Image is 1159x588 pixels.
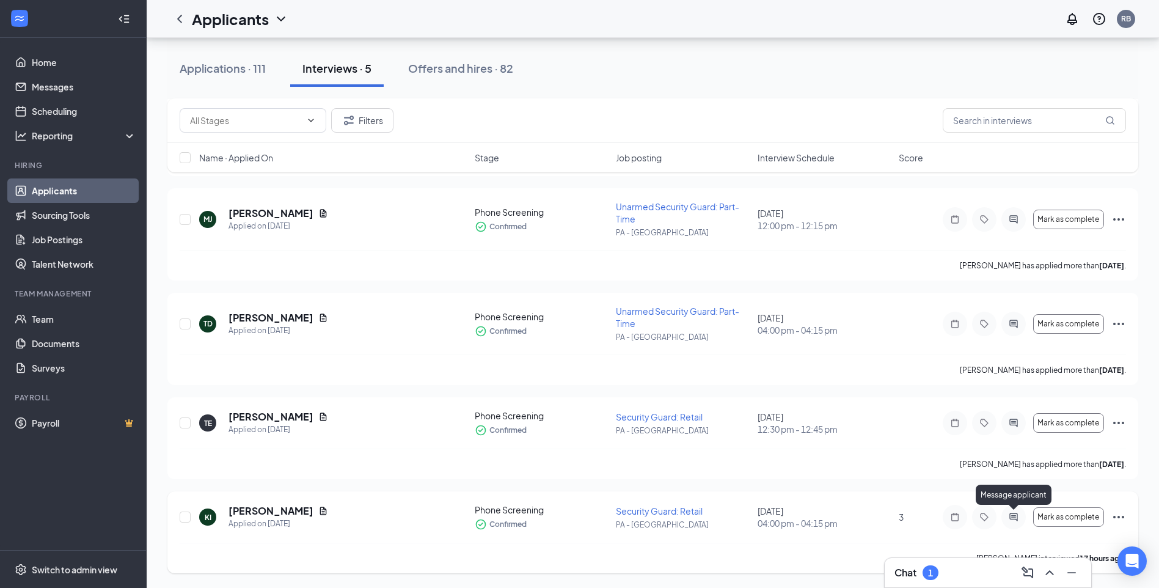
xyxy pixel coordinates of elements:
p: PA - [GEOGRAPHIC_DATA] [616,520,750,530]
span: 04:00 pm - 04:15 pm [758,324,891,336]
div: Applied on [DATE] [229,518,328,530]
div: TD [203,318,213,329]
a: Job Postings [32,227,136,252]
span: Security Guard: Retail [616,505,703,516]
span: 12:30 pm - 12:45 pm [758,423,891,435]
div: [DATE] [758,207,891,232]
p: PA - [GEOGRAPHIC_DATA] [616,227,750,238]
div: Reporting [32,130,137,142]
span: 04:00 pm - 04:15 pm [758,517,891,529]
svg: CheckmarkCircle [475,424,487,436]
svg: ActiveChat [1006,319,1021,329]
h5: [PERSON_NAME] [229,410,313,424]
div: Open Intercom Messenger [1117,546,1147,576]
span: Unarmed Security Guard: Part-Time [616,201,739,224]
button: ComposeMessage [1018,563,1037,582]
p: [PERSON_NAME] has applied more than . [960,459,1126,469]
svg: QuestionInfo [1092,12,1106,26]
svg: Document [318,506,328,516]
svg: Collapse [118,13,130,25]
svg: CheckmarkCircle [475,221,487,233]
button: Mark as complete [1033,413,1104,433]
span: Mark as complete [1037,513,1099,521]
svg: Minimize [1064,565,1079,580]
span: Confirmed [489,424,527,436]
h5: [PERSON_NAME] [229,311,313,325]
p: PA - [GEOGRAPHIC_DATA] [616,332,750,342]
svg: Tag [977,319,992,329]
svg: Ellipses [1111,416,1126,430]
div: Hiring [15,160,134,171]
span: Confirmed [489,221,527,233]
div: 1 [928,568,933,578]
div: KI [205,512,211,523]
a: Team [32,307,136,331]
span: 12:00 pm - 12:15 pm [758,219,891,232]
button: Filter Filters [331,108,393,133]
div: Switch to admin view [32,564,117,576]
svg: ChevronDown [274,12,288,26]
a: Sourcing Tools [32,203,136,227]
div: RB [1121,13,1131,24]
span: Unarmed Security Guard: Part-Time [616,306,739,329]
svg: Note [948,319,962,329]
svg: MagnifyingGlass [1105,116,1115,125]
button: ChevronUp [1040,563,1059,582]
h5: [PERSON_NAME] [229,207,313,220]
h1: Applicants [192,9,269,29]
span: Security Guard: Retail [616,411,703,422]
p: PA - [GEOGRAPHIC_DATA] [616,425,750,436]
div: Phone Screening [475,410,609,422]
div: Payroll [15,392,134,403]
b: [DATE] [1099,366,1124,375]
a: Talent Network [32,252,136,276]
h3: Chat [894,566,916,579]
svg: Notifications [1065,12,1080,26]
div: Interviews · 5 [302,61,371,76]
svg: Filter [342,113,356,128]
svg: Document [318,208,328,218]
svg: Ellipses [1111,510,1126,524]
button: Minimize [1062,563,1081,582]
svg: Settings [15,564,27,576]
svg: Ellipses [1111,212,1126,227]
a: Surveys [32,356,136,380]
div: Phone Screening [475,206,609,218]
svg: Note [948,418,962,428]
button: Mark as complete [1033,314,1104,334]
a: Applicants [32,178,136,203]
span: Stage [475,152,499,164]
svg: CheckmarkCircle [475,325,487,337]
svg: Tag [977,512,992,522]
div: Phone Screening [475,504,609,516]
svg: WorkstreamLogo [13,12,26,24]
span: Mark as complete [1037,320,1099,328]
span: 3 [899,512,904,523]
div: Phone Screening [475,311,609,323]
h5: [PERSON_NAME] [229,504,313,518]
span: Mark as complete [1037,419,1099,427]
svg: Analysis [15,130,27,142]
svg: Tag [977,418,992,428]
svg: Ellipses [1111,317,1126,331]
b: 17 hours ago [1080,554,1124,563]
p: [PERSON_NAME] has applied more than . [960,365,1126,375]
div: MJ [203,214,213,224]
svg: Note [948,512,962,522]
a: Scheduling [32,99,136,123]
div: Team Management [15,288,134,299]
svg: Document [318,412,328,422]
input: All Stages [190,114,301,127]
svg: ActiveChat [1006,512,1021,522]
b: [DATE] [1099,261,1124,270]
svg: ComposeMessage [1020,565,1035,580]
div: Applied on [DATE] [229,220,328,232]
svg: ActiveChat [1006,215,1021,224]
a: Home [32,50,136,75]
svg: Note [948,215,962,224]
svg: ChevronLeft [172,12,187,26]
a: PayrollCrown [32,411,136,435]
div: TE [204,418,212,428]
div: Message applicant [976,485,1051,505]
svg: Document [318,313,328,323]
